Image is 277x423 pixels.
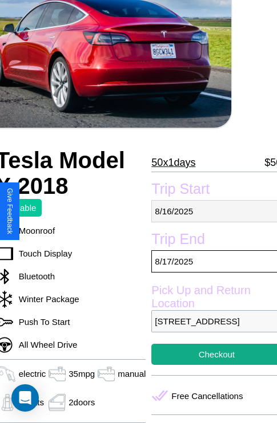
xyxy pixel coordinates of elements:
p: Moonroof [13,223,55,238]
p: 50 x 1 days [151,153,195,172]
p: Free Cancellations [171,388,243,404]
div: Give Feedback [6,188,14,234]
p: Bluetooth [13,269,55,284]
p: Push To Start [13,314,70,330]
p: 35 mpg [69,366,95,381]
p: 2 doors [69,394,95,410]
p: Touch Display [13,246,72,261]
p: Winter Package [13,291,79,307]
img: gas [95,365,118,383]
div: Open Intercom Messenger [11,384,39,412]
p: electric [19,366,46,381]
p: All Wheel Drive [13,337,78,352]
img: gas [46,365,69,383]
p: manual [118,366,146,381]
img: gas [46,394,69,411]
